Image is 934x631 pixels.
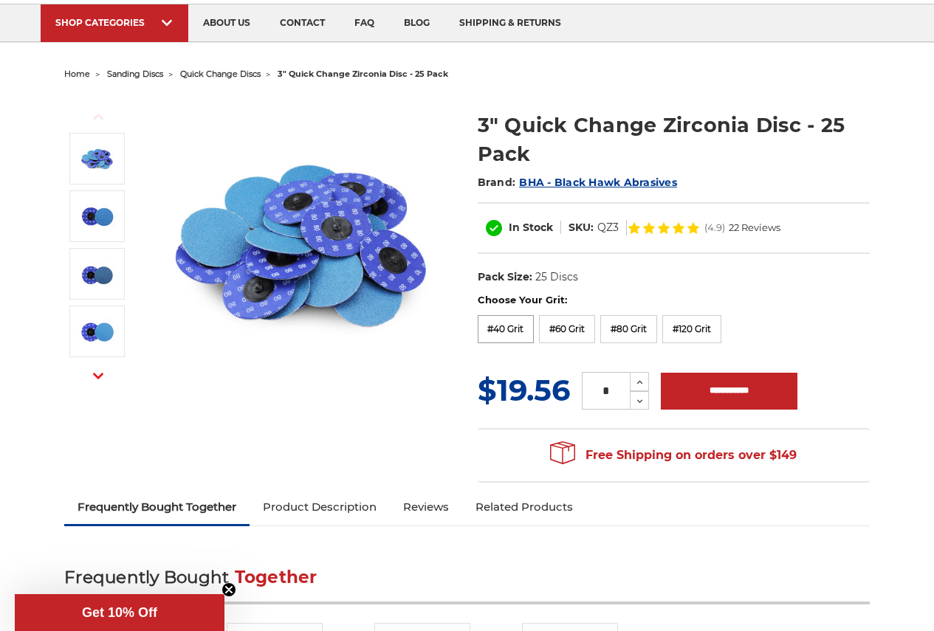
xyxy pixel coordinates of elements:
[64,491,250,523] a: Frequently Bought Together
[278,69,448,79] span: 3" quick change zirconia disc - 25 pack
[389,4,444,42] a: blog
[80,360,116,392] button: Next
[250,491,390,523] a: Product Description
[79,313,116,350] img: Juxtaposed 3-inch Quick Change Roloc Discs in 80 Grit texture, designed for finer sanding and fin...
[265,4,340,42] a: contact
[157,95,452,390] img: Set of 3-inch Metalworking Discs in 80 Grit, quick-change Zirconia abrasive by Empire Abrasives, ...
[390,491,462,523] a: Reviews
[107,69,163,79] a: sanding discs
[80,101,116,133] button: Previous
[79,255,116,292] img: Pair of 3-inch Grinder Discs in 60 Grit Zirconia, highlighting the quick-change Roloc system for ...
[64,69,90,79] a: home
[235,567,317,587] span: Together
[82,605,157,620] span: Get 10% Off
[509,221,553,234] span: In Stock
[55,17,174,28] div: SHOP CATEGORIES
[444,4,576,42] a: shipping & returns
[729,223,780,232] span: 22 Reviews
[535,269,578,285] dd: 25 Discs
[519,176,677,189] a: BHA - Black Hawk Abrasives
[64,567,229,587] span: Frequently Bought
[478,269,532,285] dt: Pack Size:
[478,293,870,308] label: Choose Your Grit:
[478,111,870,168] h1: 3" Quick Change Zirconia Disc - 25 Pack
[704,223,725,232] span: (4.9)
[79,198,116,235] img: Comparison of 3-inch Quick Change Disc 40 Grit back and front, showcasing the Roloc attachment an...
[180,69,261,79] a: quick change discs
[340,4,389,42] a: faq
[15,594,224,631] div: Get 10% OffClose teaser
[478,372,570,408] span: $19.56
[478,176,516,189] span: Brand:
[569,220,594,235] dt: SKU:
[222,582,236,597] button: Close teaser
[79,140,116,177] img: Set of 3-inch Metalworking Discs in 80 Grit, quick-change Zirconia abrasive by Empire Abrasives, ...
[188,4,265,42] a: about us
[462,491,586,523] a: Related Products
[597,220,619,235] dd: QZ3
[550,441,797,470] span: Free Shipping on orders over $149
